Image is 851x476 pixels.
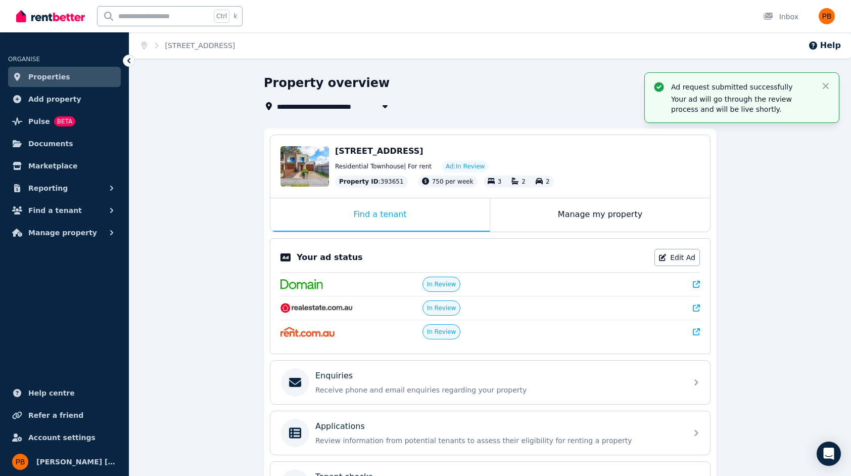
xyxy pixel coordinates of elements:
a: ApplicationsReview information from potential tenants to assess their eligibility for renting a p... [270,411,710,455]
span: BETA [54,116,75,126]
img: RentBetter [16,9,85,24]
button: Manage property [8,223,121,243]
span: Documents [28,138,73,150]
span: In Review [427,328,456,336]
span: Reporting [28,182,68,194]
p: Review information from potential tenants to assess their eligibility for renting a property [315,436,681,446]
img: Petar Bijelac Petar Bijelac [819,8,835,24]
img: Domain.com.au [280,279,323,289]
nav: Breadcrumb [129,32,247,59]
img: RealEstate.com.au [280,303,353,313]
button: Help [808,39,841,52]
span: Ctrl [214,10,229,23]
span: Account settings [28,431,96,444]
span: Help centre [28,387,75,399]
a: Edit Ad [654,249,700,266]
img: Rent.com.au [280,327,335,337]
span: Manage property [28,227,97,239]
span: Property ID [339,178,379,186]
p: Enquiries [315,370,353,382]
a: Marketplace [8,156,121,176]
span: Find a tenant [28,204,82,217]
span: 3 [498,178,502,185]
span: In Review [427,280,456,288]
p: Receive phone and email enquiries regarding your property [315,385,681,395]
a: Documents [8,134,121,154]
div: Manage my property [490,198,710,232]
p: Ad request submitted successfully [671,82,813,92]
div: Open Intercom Messenger [817,442,841,466]
h1: Property overview [264,75,390,91]
span: Pulse [28,115,50,127]
div: Inbox [763,12,798,22]
a: Refer a friend [8,405,121,425]
div: : 393651 [335,176,408,188]
span: 750 per week [432,178,474,185]
a: EnquiriesReceive phone and email enquiries regarding your property [270,361,710,404]
p: Your ad will go through the review process and will be live shortly. [671,94,813,114]
a: Add property [8,89,121,109]
a: [STREET_ADDRESS] [165,41,235,50]
p: Applications [315,420,365,432]
span: ORGANISE [8,56,40,63]
span: [PERSON_NAME] [PERSON_NAME] [36,456,117,468]
span: Marketplace [28,160,77,172]
span: Ad: In Review [446,162,485,170]
img: Petar Bijelac Petar Bijelac [12,454,28,470]
span: Add property [28,93,81,105]
div: Find a tenant [270,198,490,232]
span: k [233,12,237,20]
span: 2 [522,178,526,185]
span: In Review [427,304,456,312]
button: Find a tenant [8,200,121,221]
a: Account settings [8,427,121,448]
span: Refer a friend [28,409,83,421]
a: Properties [8,67,121,87]
span: 2 [546,178,550,185]
a: Help centre [8,383,121,403]
a: PulseBETA [8,111,121,132]
button: Reporting [8,178,121,198]
span: [STREET_ADDRESS] [335,146,423,156]
span: Residential Townhouse | For rent [335,162,432,170]
p: Your ad status [297,251,362,264]
span: Properties [28,71,70,83]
